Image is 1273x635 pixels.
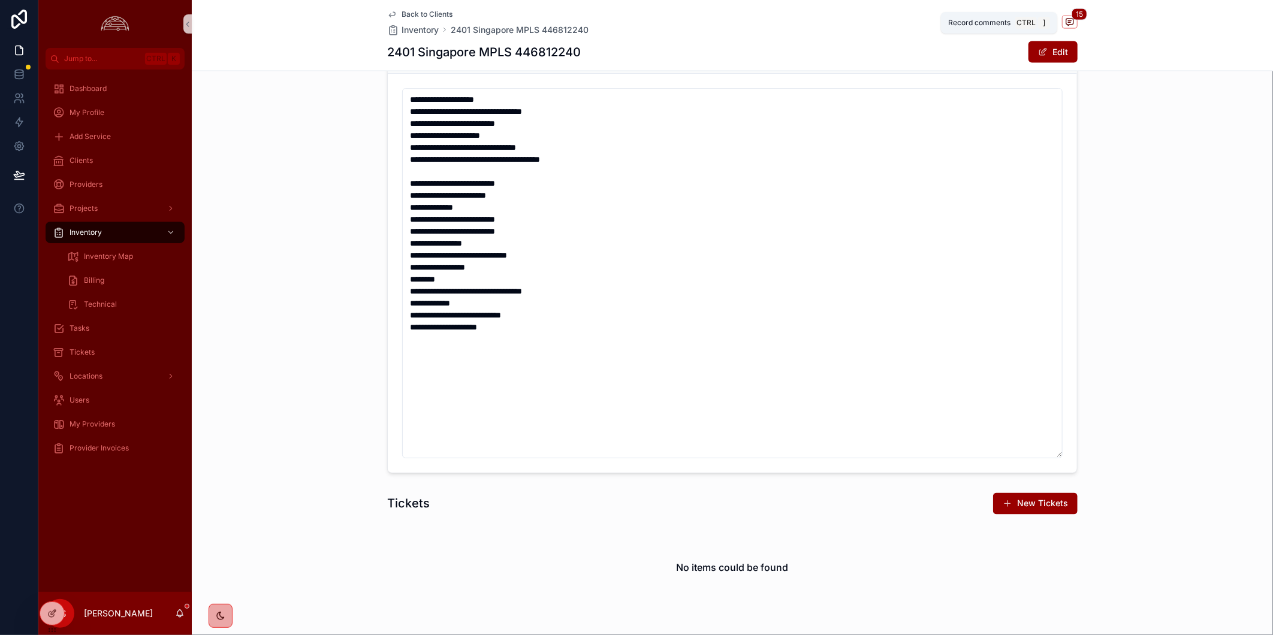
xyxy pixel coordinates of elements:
a: Inventory [46,222,185,243]
a: Clients [46,150,185,171]
a: Dashboard [46,78,185,99]
a: Back to Clients [387,10,453,19]
span: 15 [1072,8,1087,20]
p: [PERSON_NAME] [84,607,153,619]
span: Tasks [70,323,89,333]
span: Locations [70,371,102,381]
span: Ctrl [1015,17,1037,29]
span: Users [70,395,89,405]
span: Add Service [70,132,111,141]
span: Clients [70,156,93,165]
span: ] [1039,18,1049,28]
a: Provider Invoices [46,437,185,459]
button: Edit [1028,41,1078,63]
span: Providers [70,180,102,189]
a: Locations [46,365,185,387]
span: Ctrl [145,53,167,65]
a: Add Service [46,126,185,147]
img: App logo [98,14,132,34]
span: Technical [84,300,117,309]
a: My Providers [46,413,185,435]
span: Provider Invoices [70,443,129,453]
a: Projects [46,198,185,219]
span: Back to Clients [402,10,453,19]
button: 15 [1062,16,1078,31]
span: K [169,54,179,63]
span: Inventory [402,24,439,36]
a: Inventory Map [60,246,185,267]
a: Inventory [387,24,439,36]
span: Tickets [70,347,95,357]
span: Inventory [70,228,102,237]
h1: Tickets [387,495,430,512]
span: Projects [70,204,98,213]
span: Dashboard [70,84,107,93]
span: My Profile [70,108,104,117]
span: Jump to... [64,54,140,63]
a: Technical [60,294,185,315]
h2: No items could be found [677,561,789,575]
div: scrollable content [38,69,192,474]
span: Record comments [948,18,1010,28]
a: Users [46,389,185,411]
span: Inventory Map [84,252,133,261]
a: 2401 Singapore MPLS 446812240 [451,24,589,36]
a: Tickets [46,341,185,363]
span: Billing [84,276,104,285]
button: New Tickets [993,493,1078,515]
h1: 2401 Singapore MPLS 446812240 [387,44,581,61]
a: Providers [46,174,185,195]
span: My Providers [70,419,115,429]
a: My Profile [46,102,185,123]
button: Jump to...CtrlK [46,48,185,69]
a: Billing [60,270,185,291]
a: Tasks [46,317,185,339]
